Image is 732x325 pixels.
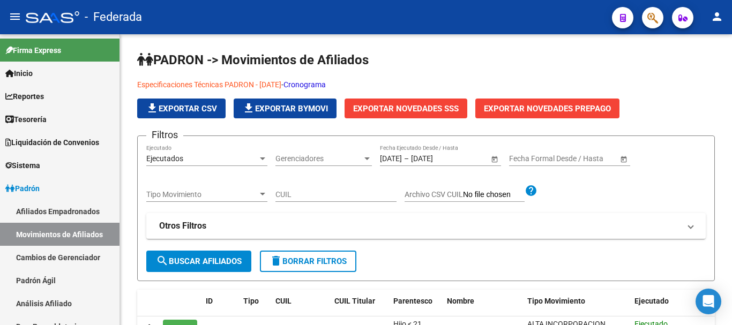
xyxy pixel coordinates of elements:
[411,154,464,163] input: Fecha fin
[159,220,206,232] strong: Otros Filtros
[156,256,242,266] span: Buscar Afiliados
[711,10,723,23] mat-icon: person
[405,190,463,199] span: Archivo CSV CUIL
[527,297,585,305] span: Tipo Movimiento
[146,127,183,142] h3: Filtros
[389,290,443,325] datatable-header-cell: Parentesco
[283,80,326,89] a: Cronograma
[137,52,369,67] span: PADRON -> Movimientos de Afiliados
[85,5,142,29] span: - Federada
[463,190,525,200] input: Archivo CSV CUIL
[9,10,21,23] mat-icon: menu
[523,290,630,325] datatable-header-cell: Tipo Movimiento
[557,154,610,163] input: Fecha fin
[696,289,721,314] div: Open Intercom Messenger
[146,213,706,239] mat-expansion-panel-header: Otros Filtros
[634,297,669,305] span: Ejecutado
[146,102,159,115] mat-icon: file_download
[330,290,389,325] datatable-header-cell: CUIL Titular
[206,297,213,305] span: ID
[630,290,700,325] datatable-header-cell: Ejecutado
[404,154,409,163] span: –
[345,99,467,118] button: Exportar Novedades SSS
[243,297,259,305] span: Tipo
[5,44,61,56] span: Firma Express
[489,153,500,164] button: Open calendar
[618,153,629,164] button: Open calendar
[146,104,217,114] span: Exportar CSV
[5,90,44,102] span: Reportes
[509,154,548,163] input: Fecha inicio
[234,99,337,118] button: Exportar Bymovi
[5,114,47,125] span: Tesorería
[5,137,99,148] span: Liquidación de Convenios
[239,290,271,325] datatable-header-cell: Tipo
[260,251,356,272] button: Borrar Filtros
[275,297,292,305] span: CUIL
[156,254,169,267] mat-icon: search
[447,297,474,305] span: Nombre
[5,183,40,194] span: Padrón
[137,79,715,90] p: -
[475,99,619,118] button: Exportar Novedades Prepago
[443,290,523,325] datatable-header-cell: Nombre
[393,297,432,305] span: Parentesco
[242,102,255,115] mat-icon: file_download
[146,190,258,199] span: Tipo Movimiento
[137,99,226,118] button: Exportar CSV
[201,290,239,325] datatable-header-cell: ID
[137,80,281,89] a: Especificaciones Técnicas PADRON - [DATE]
[380,154,402,163] input: Fecha inicio
[270,256,347,266] span: Borrar Filtros
[275,154,362,163] span: Gerenciadores
[146,251,251,272] button: Buscar Afiliados
[334,297,375,305] span: CUIL Titular
[5,160,40,171] span: Sistema
[353,104,459,114] span: Exportar Novedades SSS
[270,254,282,267] mat-icon: delete
[5,67,33,79] span: Inicio
[525,184,537,197] mat-icon: help
[271,290,330,325] datatable-header-cell: CUIL
[242,104,328,114] span: Exportar Bymovi
[146,154,183,163] span: Ejecutados
[484,104,611,114] span: Exportar Novedades Prepago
